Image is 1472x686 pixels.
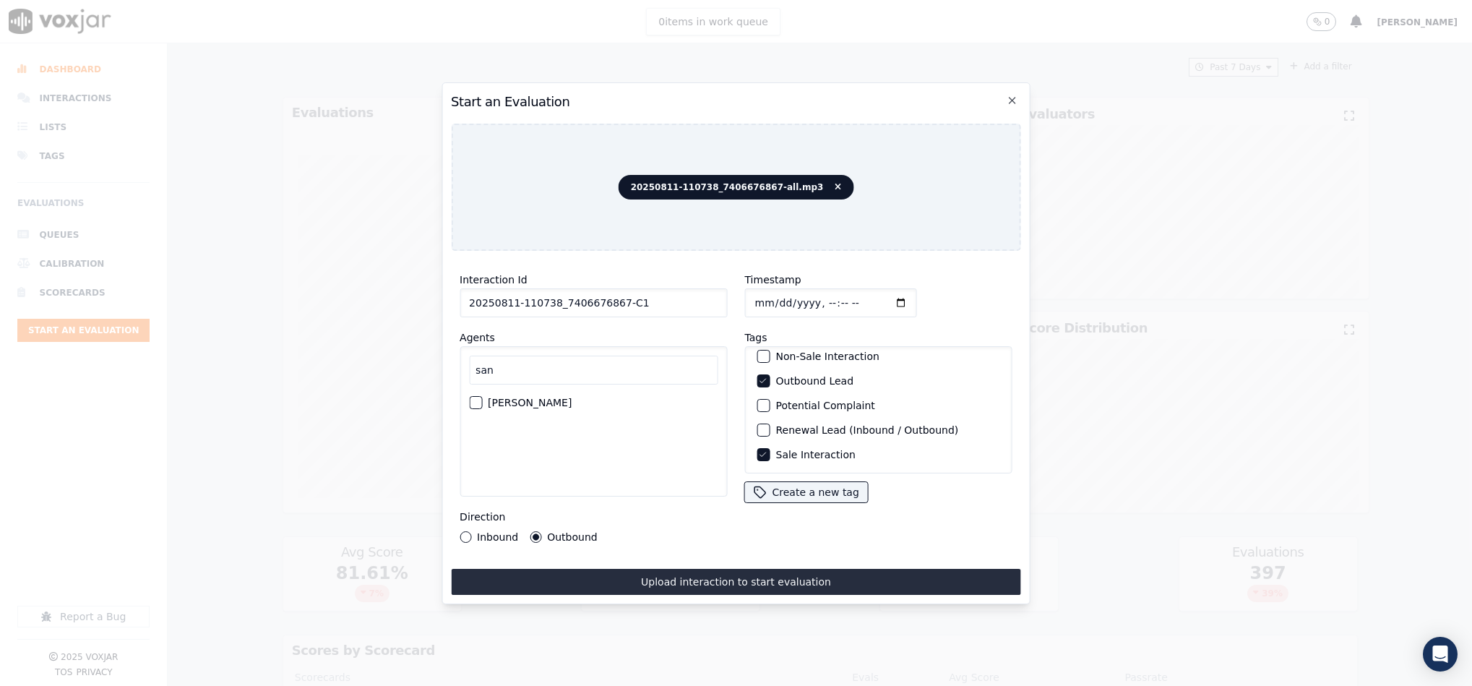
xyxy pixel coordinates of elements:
label: Non-Sale Interaction [775,351,879,361]
label: Renewal Lead (Inbound / Outbound) [775,425,958,435]
label: Agents [460,332,495,343]
label: Sale Interaction [775,450,855,460]
button: Upload interaction to start evaluation [451,569,1021,595]
label: [PERSON_NAME] [488,398,572,408]
div: Open Intercom Messenger [1423,637,1458,672]
label: Inbound [477,532,518,542]
label: Outbound Lead [775,376,853,386]
label: Direction [460,511,505,523]
span: 20250811-110738_7406676867-all.mp3 [619,175,854,200]
label: Potential Complaint [775,400,874,411]
input: Search Agents... [469,356,718,385]
label: Tags [744,332,767,343]
button: Create a new tag [744,482,867,502]
label: Interaction Id [460,274,527,286]
input: reference id, file name, etc [460,288,727,317]
label: Timestamp [744,274,801,286]
label: Outbound [547,532,597,542]
h2: Start an Evaluation [451,92,1021,112]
